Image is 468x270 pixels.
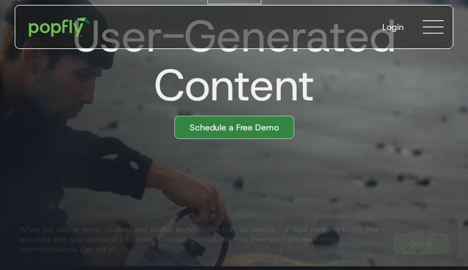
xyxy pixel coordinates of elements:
[382,21,404,33] div: Login
[115,244,130,254] a: here
[5,12,453,110] h1: User-Generated Content
[20,225,384,254] div: When you visit or log in, cookies and similar technologies may be used by our data partners to li...
[20,9,99,45] a: home
[174,116,294,139] a: Schedule a Free Demo
[373,11,414,43] a: Login
[394,233,448,254] a: Got It!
